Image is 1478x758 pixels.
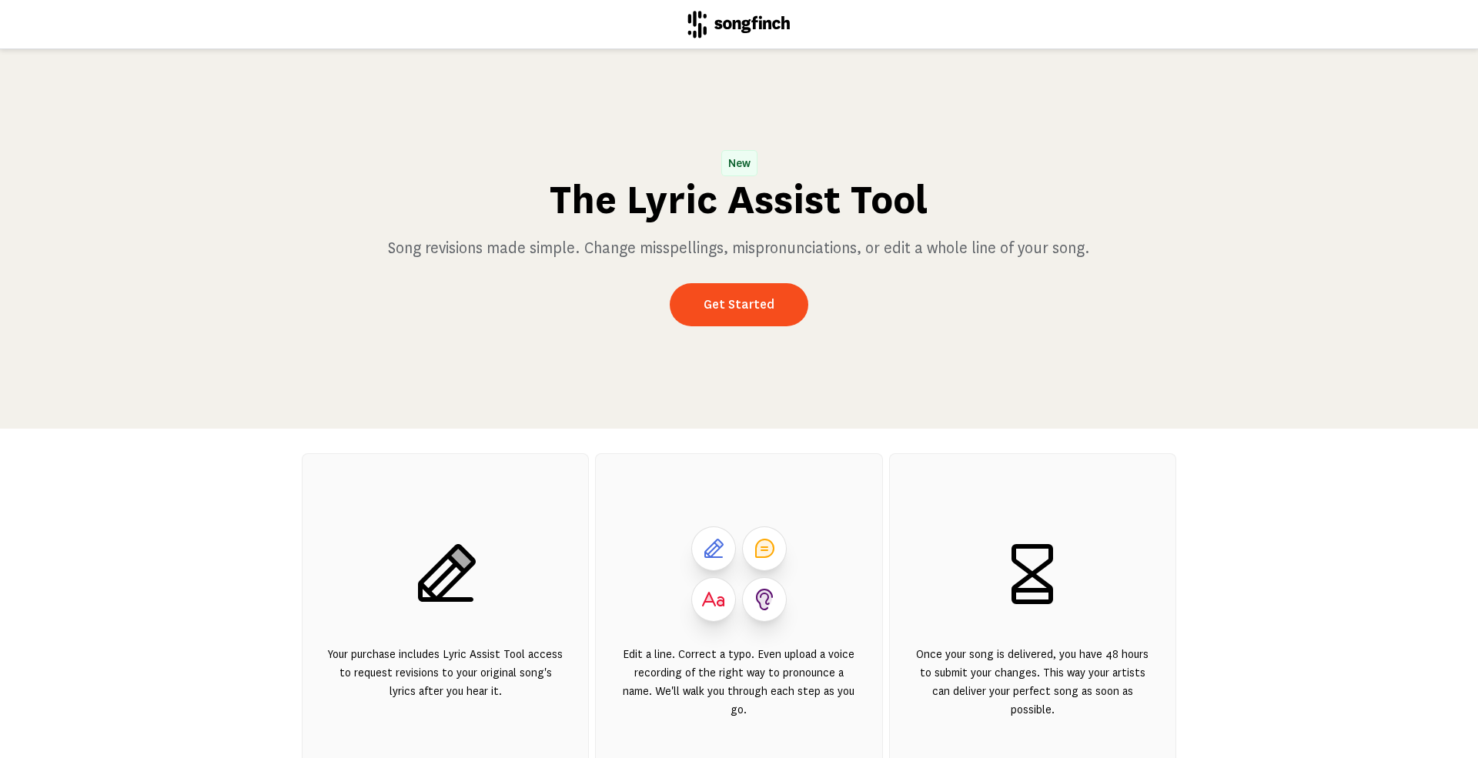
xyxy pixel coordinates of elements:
[722,151,757,175] span: New
[388,237,1090,259] h3: Song revisions made simple. Change misspellings, mispronunciations, or edit a whole line of your ...
[915,645,1151,737] div: Once your song is delivered, you have 48 hours to submit your changes. This way your artists can ...
[327,645,563,737] div: Your purchase includes Lyric Assist Tool access to request revisions to your original song's lyri...
[550,175,928,225] h1: The Lyric Assist Tool
[670,283,808,326] a: Get Started
[620,645,857,737] div: Edit a line. Correct a typo. Even upload a voice recording of the right way to pronounce a name. ...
